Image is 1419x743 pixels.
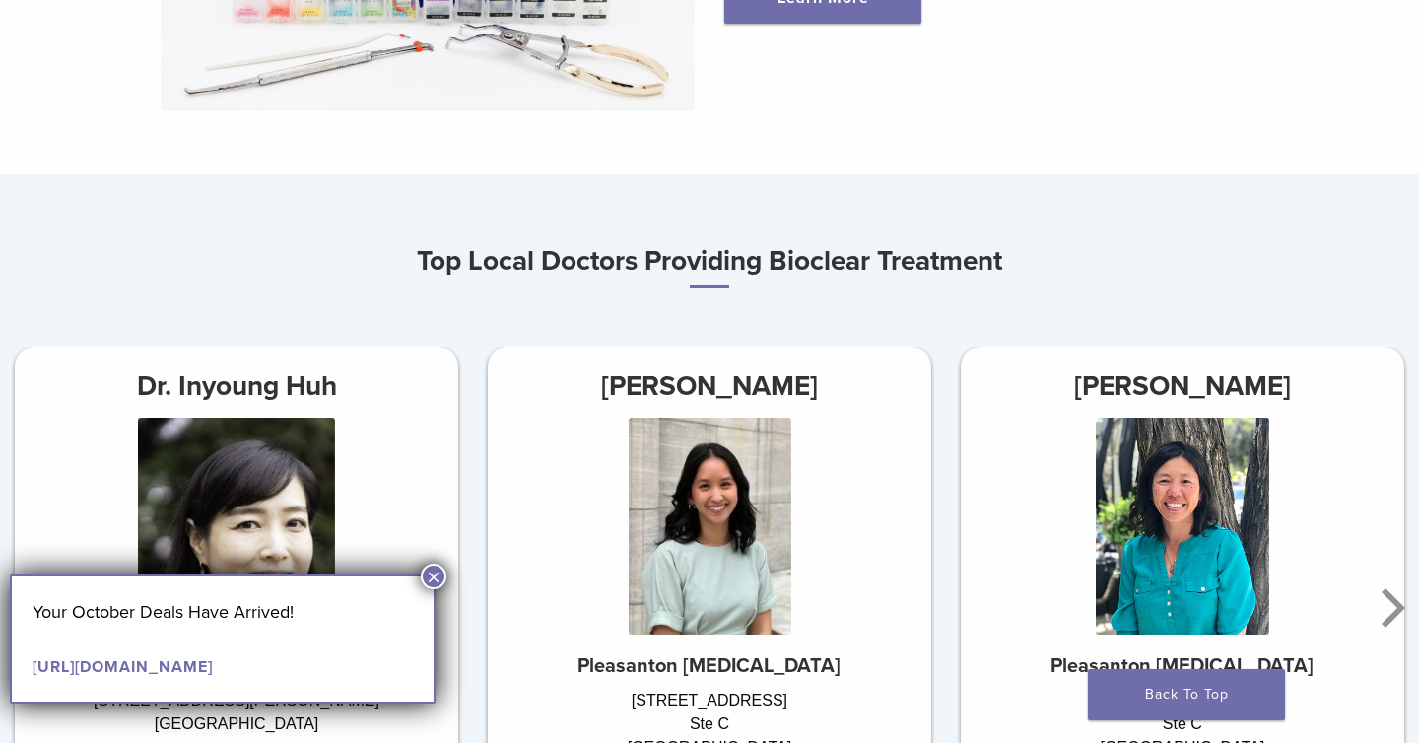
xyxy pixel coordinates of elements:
[488,363,931,410] h3: [PERSON_NAME]
[1088,669,1285,720] a: Back To Top
[421,564,446,589] button: Close
[33,657,213,677] a: [URL][DOMAIN_NAME]
[1370,549,1409,667] button: Next
[628,418,790,635] img: Dr. Olivia Nguyen
[961,363,1404,410] h3: [PERSON_NAME]
[577,654,841,678] strong: Pleasanton [MEDICAL_DATA]
[33,597,413,627] p: Your October Deals Have Arrived!
[15,363,458,410] h3: Dr. Inyoung Huh
[10,549,49,667] button: Previous
[1096,418,1269,635] img: Dr. Maggie Chao
[138,418,335,635] img: Dr. Inyoung Huh
[1050,654,1314,678] strong: Pleasanton [MEDICAL_DATA]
